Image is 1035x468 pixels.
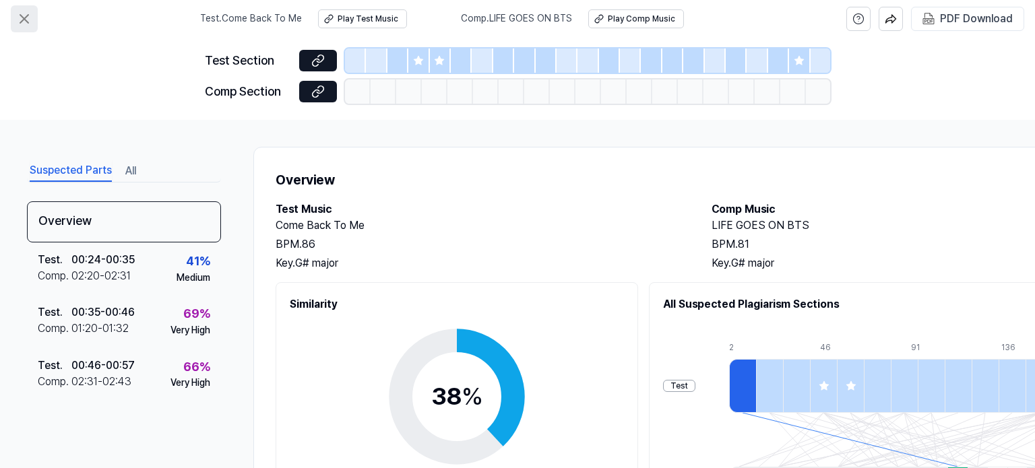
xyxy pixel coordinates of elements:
[38,304,71,321] div: Test .
[71,321,129,337] div: 01:20 - 01:32
[186,252,210,271] div: 41 %
[588,9,684,28] button: Play Comp Music
[885,13,897,25] img: share
[205,82,291,102] div: Comp Section
[461,12,572,26] span: Comp . LIFE GOES ON BTS
[940,10,1013,28] div: PDF Download
[276,236,685,253] div: BPM. 86
[170,376,210,390] div: Very High
[38,358,71,374] div: Test .
[71,268,131,284] div: 02:20 - 02:31
[38,374,71,390] div: Comp .
[431,378,483,415] div: 38
[663,380,695,393] div: Test
[276,255,685,271] div: Key. G# major
[911,342,938,354] div: 91
[462,382,483,411] span: %
[729,342,756,354] div: 2
[920,7,1015,30] button: PDF Download
[338,13,398,25] div: Play Test Music
[71,252,135,268] div: 00:24 - 00:35
[183,358,210,377] div: 66 %
[276,201,685,218] h2: Test Music
[820,342,847,354] div: 46
[1001,342,1028,354] div: 136
[608,13,675,25] div: Play Comp Music
[846,7,871,31] button: help
[290,296,624,312] h2: Similarity
[71,304,135,321] div: 00:35 - 00:46
[38,252,71,268] div: Test .
[852,12,865,26] svg: help
[183,304,210,324] div: 69 %
[71,358,135,374] div: 00:46 - 00:57
[200,12,302,26] span: Test . Come Back To Me
[205,51,291,71] div: Test Section
[318,9,407,28] button: Play Test Music
[922,13,935,25] img: PDF Download
[170,324,210,337] div: Very High
[71,374,131,390] div: 02:31 - 02:43
[30,160,112,182] button: Suspected Parts
[27,201,221,242] div: Overview
[38,321,71,337] div: Comp .
[177,271,210,285] div: Medium
[276,218,685,234] h2: Come Back To Me
[38,268,71,284] div: Comp .
[125,160,136,182] button: All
